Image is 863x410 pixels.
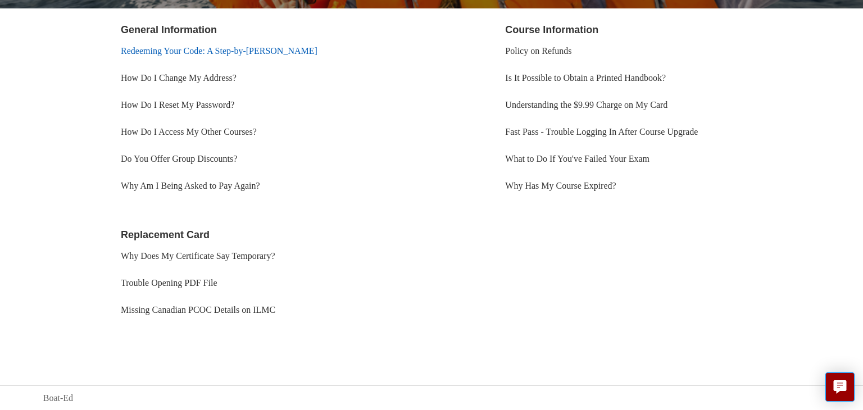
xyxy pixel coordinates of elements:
a: How Do I Change My Address? [121,73,237,83]
a: Boat-Ed [43,391,73,405]
a: Why Has My Course Expired? [505,181,616,190]
button: Live chat [825,372,855,402]
a: Do You Offer Group Discounts? [121,154,237,163]
a: What to Do If You've Failed Your Exam [505,154,649,163]
a: Is It Possible to Obtain a Printed Handbook? [505,73,666,83]
a: Course Information [505,24,598,35]
a: How Do I Access My Other Courses? [121,127,257,136]
a: Understanding the $9.99 Charge on My Card [505,100,667,110]
a: Missing Canadian PCOC Details on ILMC [121,305,275,315]
a: Why Does My Certificate Say Temporary? [121,251,275,261]
a: Replacement Card [121,229,210,240]
a: Policy on Refunds [505,46,571,56]
a: Trouble Opening PDF File [121,278,217,288]
a: How Do I Reset My Password? [121,100,234,110]
a: Fast Pass - Trouble Logging In After Course Upgrade [505,127,698,136]
a: Why Am I Being Asked to Pay Again? [121,181,260,190]
a: Redeeming Your Code: A Step-by-[PERSON_NAME] [121,46,317,56]
a: General Information [121,24,217,35]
